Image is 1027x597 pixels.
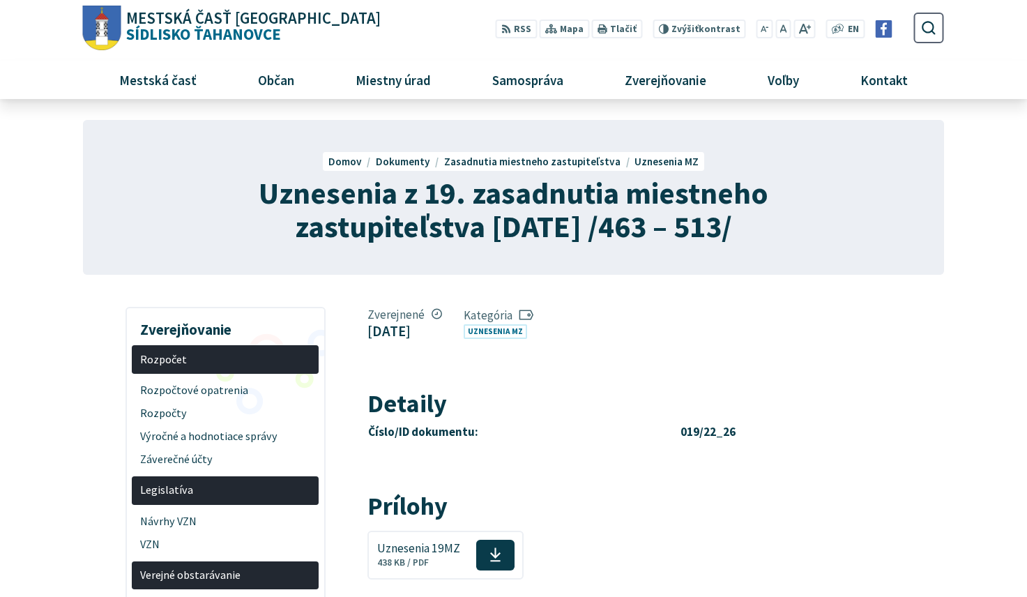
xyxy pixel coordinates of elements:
[83,6,381,51] a: Logo Sídlisko Ťahanovce, prejsť na domovskú stránku.
[132,510,319,533] a: Návrhy VZN
[775,20,791,38] button: Nastaviť pôvodnú veľkosť písma
[467,61,589,98] a: Samospráva
[83,6,121,51] img: Prejsť na domovskú stránku
[855,61,913,98] span: Kontakt
[232,61,319,98] a: Občan
[619,61,711,98] span: Zverejňovanie
[252,61,299,98] span: Občan
[132,425,319,448] a: Výročné a hodnotiace správy
[132,533,319,556] a: VZN
[600,61,732,98] a: Zverejňovanie
[634,155,699,168] a: Uznesenia MZ
[376,155,430,168] span: Dokumenty
[140,479,311,502] span: Legislatíva
[680,424,736,439] strong: 019/22_26
[377,542,460,555] span: Uznesenia 19MZ
[93,61,222,98] a: Mestská časť
[132,476,319,505] a: Legislatíva
[464,324,527,339] a: Uznesenia MZ
[756,20,773,38] button: Zmenšiť veľkosť písma
[592,20,642,38] button: Tlačiť
[367,531,524,580] a: Uznesenia 19MZ 438 KB / PDF
[610,24,637,35] span: Tlačiť
[367,307,442,322] span: Zverejnené
[464,308,533,323] span: Kategória
[763,61,805,98] span: Voľby
[140,379,311,402] span: Rozpočtové opatrenia
[132,561,319,590] a: Verejné obstarávanie
[496,20,537,38] a: RSS
[540,20,589,38] a: Mapa
[514,22,531,37] span: RSS
[376,155,444,168] a: Dokumenty
[367,492,838,520] h2: Prílohy
[671,23,699,35] span: Zvýšiť
[367,390,838,418] h2: Detaily
[132,345,319,374] a: Rozpočet
[444,155,621,168] span: Zasadnutia miestneho zastupiteľstva
[140,425,311,448] span: Výročné a hodnotiace správy
[126,10,381,27] span: Mestská časť [GEOGRAPHIC_DATA]
[328,155,376,168] a: Domov
[140,510,311,533] span: Návrhy VZN
[132,448,319,471] a: Záverečné účty
[653,20,745,38] button: Zvýšiťkontrast
[330,61,456,98] a: Miestny úrad
[121,10,381,43] span: Sídlisko Ťahanovce
[259,174,768,245] span: Uznesenia z 19. zasadnutia miestneho zastupiteľstva [DATE] /463 – 513/
[844,22,863,37] a: EN
[140,348,311,371] span: Rozpočet
[350,61,436,98] span: Miestny úrad
[140,564,311,587] span: Verejné obstarávanie
[140,448,311,471] span: Záverečné účty
[140,402,311,425] span: Rozpočty
[114,61,201,98] span: Mestská časť
[560,22,584,37] span: Mapa
[140,533,311,556] span: VZN
[444,155,634,168] a: Zasadnutia miestneho zastupiteľstva
[848,22,859,37] span: EN
[367,423,680,442] th: Číslo/ID dokumentu:
[367,322,442,340] figcaption: [DATE]
[487,61,568,98] span: Samospráva
[132,402,319,425] a: Rozpočty
[377,557,429,568] span: 438 KB / PDF
[328,155,362,168] span: Domov
[875,20,892,38] img: Prejsť na Facebook stránku
[132,379,319,402] a: Rozpočtové opatrenia
[835,61,934,98] a: Kontakt
[671,24,740,35] span: kontrast
[743,61,825,98] a: Voľby
[132,311,319,340] h3: Zverejňovanie
[793,20,815,38] button: Zväčšiť veľkosť písma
